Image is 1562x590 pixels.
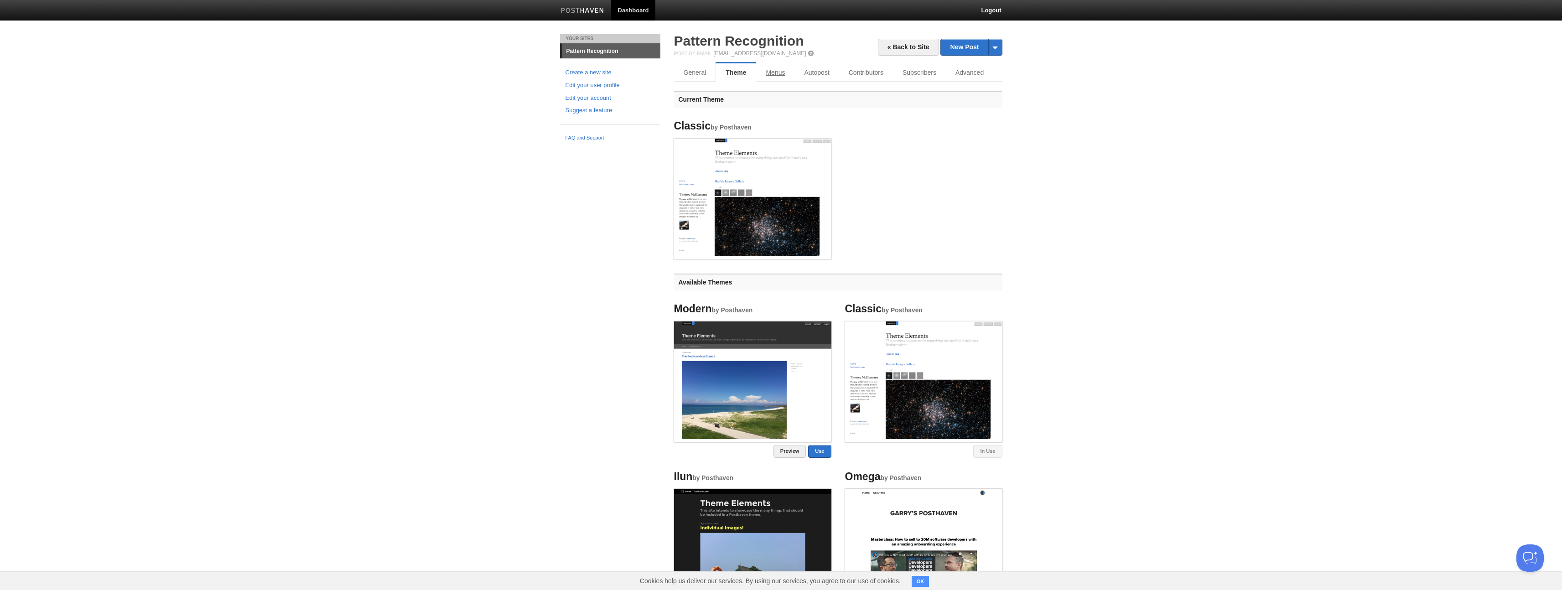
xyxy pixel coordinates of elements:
h4: Classic [845,303,1002,315]
a: Suggest a feature [566,106,655,115]
img: Screenshot [674,321,831,440]
small: by Posthaven [880,475,921,481]
li: Your Sites [560,34,660,43]
span: Cookies help us deliver our services. By using our services, you agree to our use of cookies. [631,572,910,590]
a: Create a new site [566,68,655,78]
a: « Back to Site [878,39,939,56]
a: Theme [716,63,756,82]
small: by Posthaven [711,124,752,131]
a: Menus [756,63,794,82]
a: In Use [973,445,1002,458]
a: Autopost [794,63,839,82]
img: Screenshot [845,321,1002,440]
small: by Posthaven [692,475,733,481]
small: by Posthaven [882,307,923,314]
small: by Posthaven [712,307,753,314]
img: Posthaven-bar [561,8,604,15]
a: Preview [773,445,806,458]
a: New Post [941,39,1002,55]
h3: Current Theme [674,91,1002,108]
a: [EMAIL_ADDRESS][DOMAIN_NAME] [713,50,806,57]
h4: Classic [674,120,831,132]
a: Contributors [839,63,893,82]
h3: Available Themes [674,274,1002,290]
a: Use [808,445,831,458]
h4: Modern [674,303,831,315]
a: General [674,63,716,82]
a: FAQ and Support [566,134,655,142]
iframe: Help Scout Beacon - Open [1516,544,1544,572]
a: Advanced [946,63,993,82]
h4: Ilun [674,471,831,482]
h4: Omega [845,471,1002,482]
a: Edit your user profile [566,81,655,90]
a: Pattern Recognition [674,33,804,48]
span: Post by Email [674,51,712,56]
a: Subscribers [893,63,946,82]
img: Screenshot [674,139,831,257]
a: Edit your account [566,93,655,103]
button: OK [912,576,929,587]
a: Pattern Recognition [562,44,660,58]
